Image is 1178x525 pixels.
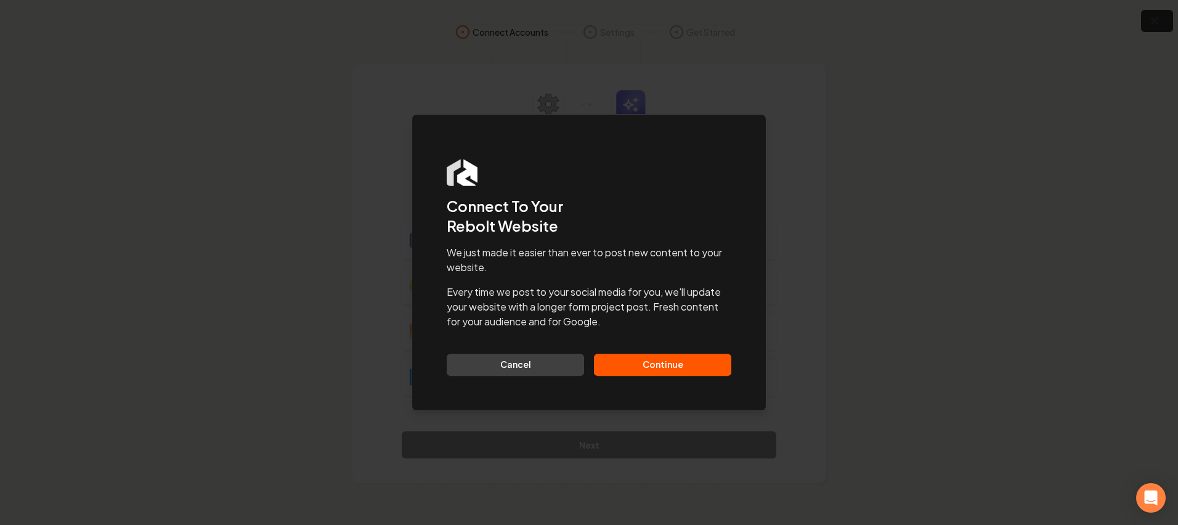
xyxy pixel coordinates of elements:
p: We just made it easier than ever to post new content to your website. [447,245,731,275]
p: Every time we post to your social media for you, we'll update your website with a longer form pro... [447,285,731,329]
img: Rebolt Logo [447,159,477,186]
button: Cancel [447,354,584,376]
button: Continue [594,354,731,376]
h2: Connect To Your Rebolt Website [447,196,731,235]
